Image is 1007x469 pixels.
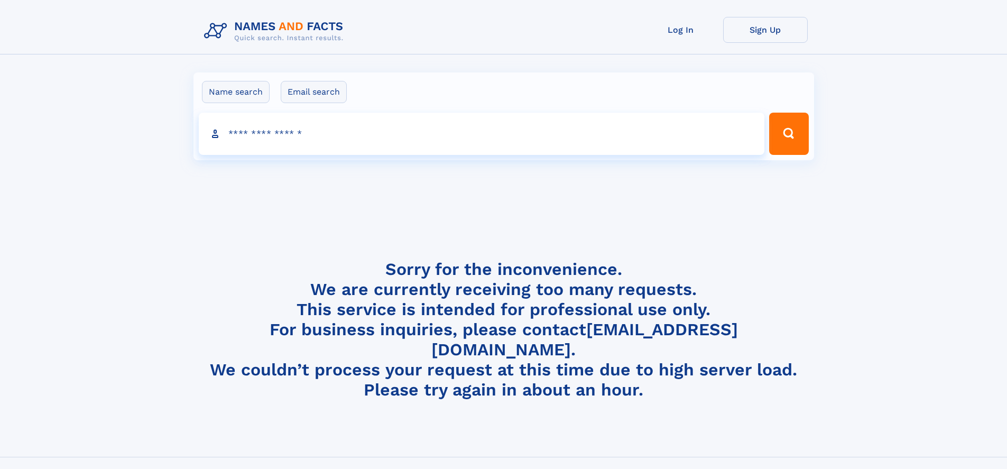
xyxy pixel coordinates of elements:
[199,113,765,155] input: search input
[200,259,808,400] h4: Sorry for the inconvenience. We are currently receiving too many requests. This service is intend...
[723,17,808,43] a: Sign Up
[769,113,808,155] button: Search Button
[200,17,352,45] img: Logo Names and Facts
[639,17,723,43] a: Log In
[202,81,270,103] label: Name search
[431,319,738,360] a: [EMAIL_ADDRESS][DOMAIN_NAME]
[281,81,347,103] label: Email search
